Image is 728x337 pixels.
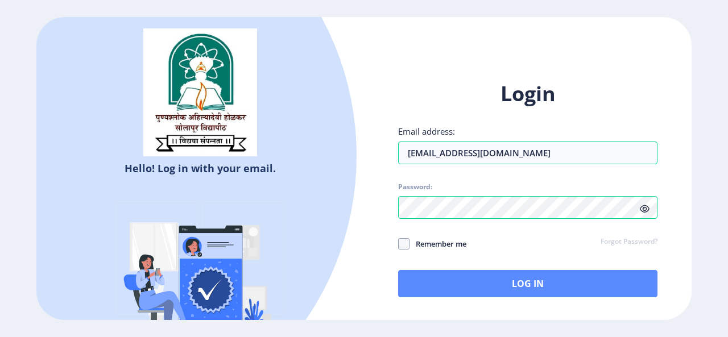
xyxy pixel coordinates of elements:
label: Email address: [398,126,455,137]
input: Email address [398,142,657,164]
label: Password: [398,182,432,192]
h1: Login [398,80,657,107]
a: Forgot Password? [601,237,657,247]
span: Remember me [409,237,466,251]
img: sulogo.png [143,28,257,157]
button: Log In [398,270,657,297]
